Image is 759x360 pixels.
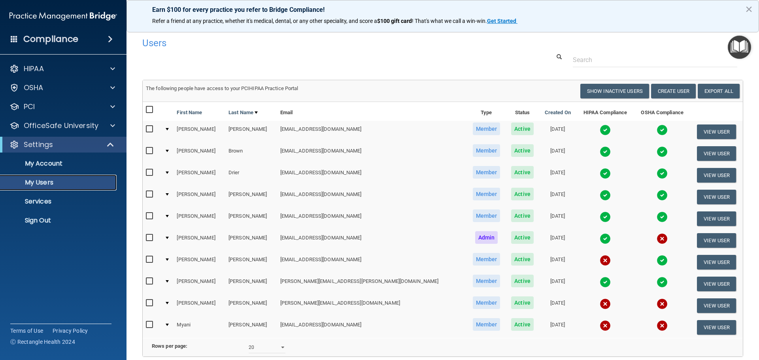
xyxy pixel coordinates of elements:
button: View User [697,211,736,226]
span: Active [511,123,534,135]
a: Privacy Policy [53,327,88,335]
a: Created On [545,108,571,117]
img: tick.e7d51cea.svg [600,124,611,136]
p: OSHA [24,83,43,92]
button: View User [697,298,736,313]
th: Email [277,102,467,121]
span: Active [511,296,534,309]
td: [DATE] [539,164,576,186]
p: Settings [24,140,53,149]
td: [DATE] [539,208,576,230]
a: PCI [9,102,115,111]
img: tick.e7d51cea.svg [657,146,668,157]
td: Drier [225,164,277,186]
span: Member [473,166,500,179]
td: [EMAIL_ADDRESS][DOMAIN_NAME] [277,143,467,164]
th: OSHA Compliance [634,102,690,121]
a: Export All [698,84,740,98]
span: Member [473,188,500,200]
span: Active [511,209,534,222]
p: HIPAA [24,64,44,74]
h4: Compliance [23,34,78,45]
a: OfficeSafe University [9,121,115,130]
td: [EMAIL_ADDRESS][DOMAIN_NAME] [277,121,467,143]
td: [DATE] [539,317,576,338]
th: HIPAA Compliance [576,102,634,121]
button: View User [697,168,736,183]
img: tick.e7d51cea.svg [600,233,611,244]
td: [PERSON_NAME] [174,143,225,164]
td: [PERSON_NAME] [174,230,225,251]
span: Admin [475,231,498,244]
img: tick.e7d51cea.svg [657,211,668,222]
td: [EMAIL_ADDRESS][DOMAIN_NAME] [277,164,467,186]
a: OSHA [9,83,115,92]
th: Status [506,102,539,121]
img: tick.e7d51cea.svg [600,211,611,222]
button: View User [697,233,736,248]
td: [PERSON_NAME] [174,273,225,295]
td: [PERSON_NAME] [174,164,225,186]
a: Last Name [228,108,258,117]
img: tick.e7d51cea.svg [657,124,668,136]
img: cross.ca9f0e7f.svg [600,255,611,266]
strong: $100 gift card [377,18,412,24]
span: Member [473,253,500,266]
td: [EMAIL_ADDRESS][DOMAIN_NAME] [277,186,467,208]
td: [PERSON_NAME][EMAIL_ADDRESS][PERSON_NAME][DOMAIN_NAME] [277,273,467,295]
img: cross.ca9f0e7f.svg [657,233,668,244]
td: [EMAIL_ADDRESS][DOMAIN_NAME] [277,317,467,338]
td: [PERSON_NAME] [225,230,277,251]
td: Brown [225,143,277,164]
td: [PERSON_NAME][EMAIL_ADDRESS][DOMAIN_NAME] [277,295,467,317]
img: tick.e7d51cea.svg [600,168,611,179]
p: My Users [5,179,113,187]
a: Terms of Use [10,327,43,335]
td: [PERSON_NAME] [174,295,225,317]
td: [DATE] [539,143,576,164]
p: My Account [5,160,113,168]
span: Member [473,275,500,287]
img: cross.ca9f0e7f.svg [600,298,611,309]
td: [DATE] [539,230,576,251]
button: Create User [651,84,696,98]
span: Active [511,275,534,287]
td: [PERSON_NAME] [225,208,277,230]
span: Member [473,296,500,309]
td: [PERSON_NAME] [225,186,277,208]
td: [PERSON_NAME] [225,121,277,143]
td: [DATE] [539,273,576,295]
span: Active [511,318,534,331]
td: [EMAIL_ADDRESS][DOMAIN_NAME] [277,208,467,230]
a: HIPAA [9,64,115,74]
td: [DATE] [539,295,576,317]
p: Sign Out [5,217,113,224]
button: View User [697,146,736,161]
span: Active [511,188,534,200]
img: tick.e7d51cea.svg [600,190,611,201]
a: Settings [9,140,115,149]
img: tick.e7d51cea.svg [657,168,668,179]
span: Member [473,123,500,135]
p: OfficeSafe University [24,121,98,130]
td: [PERSON_NAME] [174,121,225,143]
span: The following people have access to your PCIHIPAA Practice Portal [146,85,298,91]
img: tick.e7d51cea.svg [657,277,668,288]
img: cross.ca9f0e7f.svg [657,298,668,309]
span: Refer a friend at any practice, whether it's medical, dental, or any other speciality, and score a [152,18,377,24]
p: PCI [24,102,35,111]
td: [DATE] [539,186,576,208]
button: View User [697,124,736,139]
img: PMB logo [9,8,117,24]
td: [PERSON_NAME] [174,208,225,230]
button: View User [697,255,736,270]
p: Earn $100 for every practice you refer to Bridge Compliance! [152,6,733,13]
button: Open Resource Center [728,36,751,59]
td: [PERSON_NAME] [225,251,277,273]
td: [DATE] [539,251,576,273]
span: Member [473,144,500,157]
span: Ⓒ Rectangle Health 2024 [10,338,75,346]
span: Active [511,144,534,157]
img: cross.ca9f0e7f.svg [600,320,611,331]
input: Search [573,53,737,67]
